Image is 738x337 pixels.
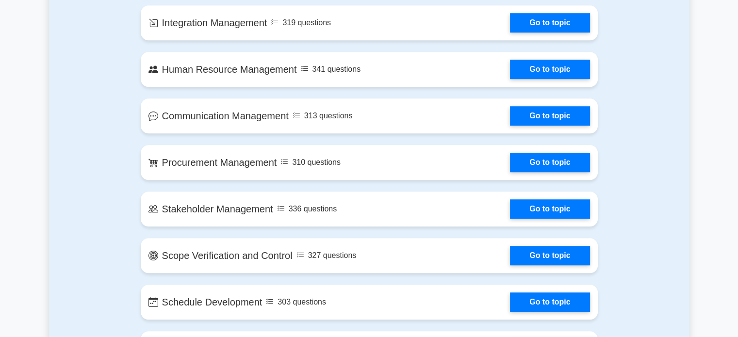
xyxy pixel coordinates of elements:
a: Go to topic [510,60,590,79]
a: Go to topic [510,153,590,172]
a: Go to topic [510,106,590,126]
a: Go to topic [510,292,590,312]
a: Go to topic [510,246,590,265]
a: Go to topic [510,199,590,219]
a: Go to topic [510,13,590,32]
